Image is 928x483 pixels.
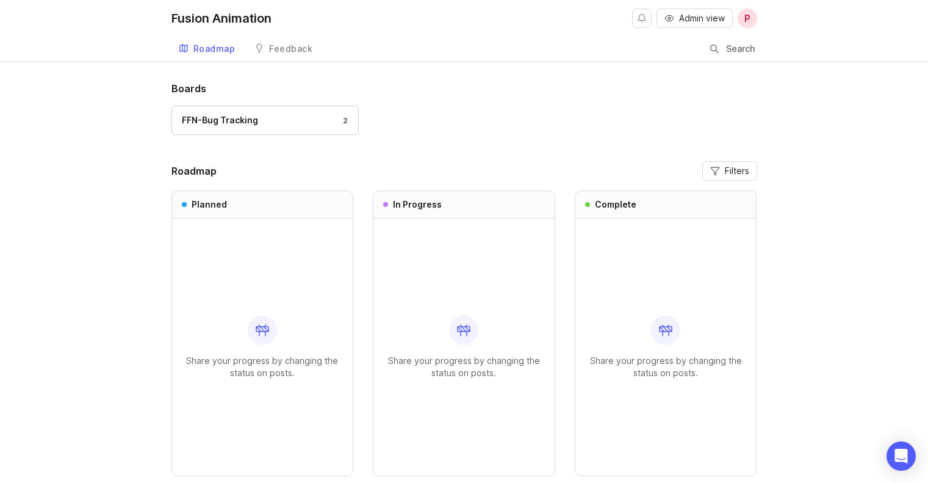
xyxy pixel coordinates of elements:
a: Feedback [247,37,320,62]
a: Roadmap [171,37,243,62]
div: Roadmap [193,45,236,53]
button: P [738,9,757,28]
div: Fusion Animation [171,12,272,24]
button: Filters [702,161,757,181]
h3: Complete [595,198,636,211]
div: Open Intercom Messenger [887,441,916,471]
button: Notifications [632,9,652,28]
h3: Planned [192,198,227,211]
p: Share your progress by changing the status on posts. [585,355,747,379]
h1: Boards [171,81,757,96]
div: FFN-Bug Tracking [182,114,258,127]
span: Admin view [679,12,725,24]
span: Filters [725,165,749,177]
h3: In Progress [393,198,442,211]
h2: Roadmap [171,164,217,178]
p: Share your progress by changing the status on posts. [383,355,545,379]
a: FFN-Bug Tracking2 [171,106,359,135]
span: P [744,11,750,26]
p: Share your progress by changing the status on posts. [182,355,344,379]
button: Admin view [656,9,733,28]
div: Feedback [269,45,312,53]
div: 2 [337,115,348,126]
